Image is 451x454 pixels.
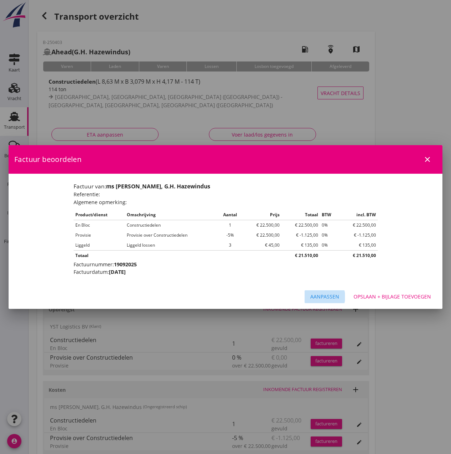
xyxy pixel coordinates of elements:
td: € 135,00 [339,240,377,251]
td: 0% [320,240,339,251]
h2: Factuurdatum: [74,268,378,276]
td: € 22.500,00 [339,220,377,230]
td: Provisie over Constructiedelen [125,230,217,240]
strong: [DATE] [109,268,126,275]
td: € 22.500,00 [281,220,320,230]
td: -5% [217,230,243,240]
div: Opslaan + bijlage toevoegen [354,293,431,300]
th: Product/dienst [74,210,125,220]
td: 0% [320,230,339,240]
td: Constructiedelen [125,220,217,230]
td: Liggeld lossen [125,240,217,251]
th: Omschrijving [125,210,217,220]
td: 1 [217,220,243,230]
button: Opslaan + bijlage toevoegen [348,290,437,303]
td: € 135,00 [281,240,320,251]
td: En Bloc [74,220,125,230]
h2: Referentie: Algemene opmerking: [74,191,378,206]
th: Aantal [217,210,243,220]
strong: ms [PERSON_NAME], G.H. Hazewindus [106,182,210,190]
div: Aanpassen [310,293,339,300]
th: incl. BTW [339,210,377,220]
td: Liggeld [74,240,125,251]
td: € 45,00 [243,240,281,251]
th: Prijs [243,210,281,220]
h2: Factuurnummer: [74,261,378,268]
th: BTW [320,210,339,220]
td: Provisie [74,230,125,240]
div: Factuur beoordelen [9,145,442,174]
h1: Factuur van: [74,182,378,191]
th: € 21.510,00 [281,250,320,261]
th: Totaal [74,250,281,261]
td: 3 [217,240,243,251]
td: € 22.500,00 [243,230,281,240]
td: 0% [320,220,339,230]
i: close [423,155,432,164]
td: € -1.125,00 [339,230,377,240]
td: € 22.500,00 [243,220,281,230]
th: Totaal [281,210,320,220]
td: € -1.125,00 [281,230,320,240]
th: € 21.510,00 [320,250,378,261]
button: Aanpassen [305,290,345,303]
strong: 19092025 [114,261,137,268]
